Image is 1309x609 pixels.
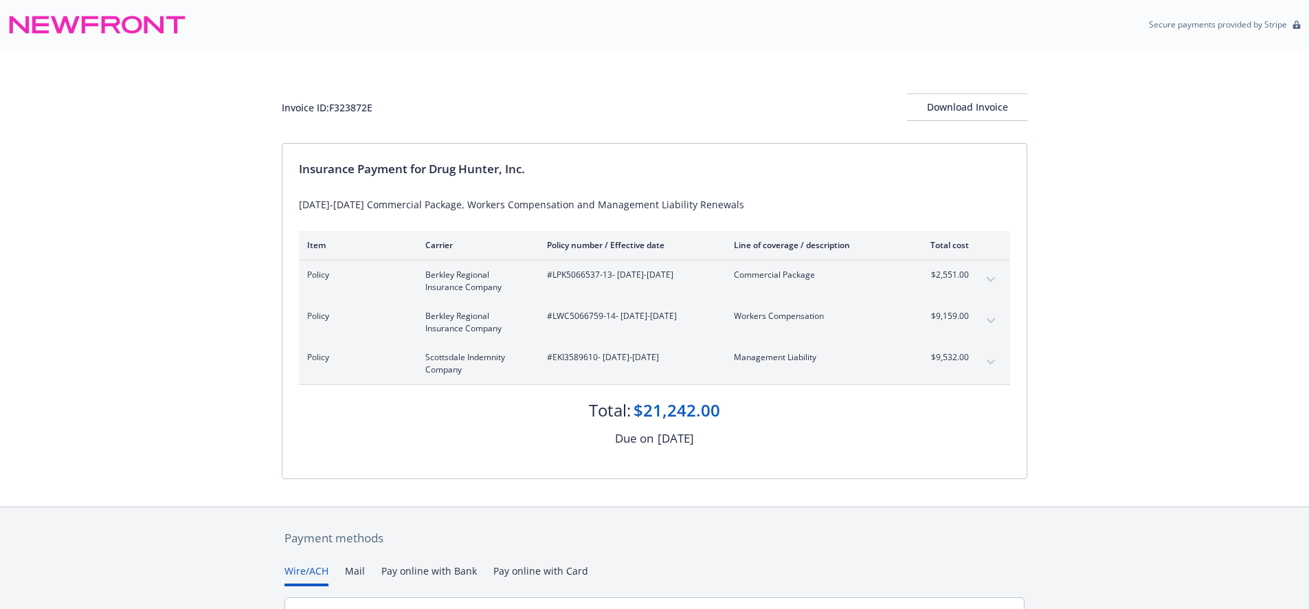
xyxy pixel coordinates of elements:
span: Berkley Regional Insurance Company [425,269,525,294]
button: expand content [980,269,1002,291]
span: $9,159.00 [917,310,969,322]
button: Download Invoice [907,93,1027,121]
p: Secure payments provided by Stripe [1149,19,1287,30]
span: #LPK5066537-13 - [DATE]-[DATE] [547,269,712,281]
span: Policy [307,310,403,322]
button: expand content [980,351,1002,373]
span: Berkley Regional Insurance Company [425,310,525,335]
div: PolicyBerkley Regional Insurance Company#LPK5066537-13- [DATE]-[DATE]Commercial Package$2,551.00e... [299,261,1010,302]
span: Management Liability [734,351,895,364]
button: Mail [345,564,365,586]
span: Commercial Package [734,269,895,281]
span: $2,551.00 [917,269,969,281]
div: Insurance Payment for Drug Hunter, Inc. [299,160,1010,178]
span: $9,532.00 [917,351,969,364]
span: Policy [307,351,403,364]
div: Item [307,239,403,251]
span: #LWC5066759-14 - [DATE]-[DATE] [547,310,712,322]
div: Payment methods [284,529,1025,547]
div: [DATE] [658,430,694,447]
div: $21,242.00 [634,399,720,422]
div: Invoice ID: F323872E [282,100,372,115]
button: expand content [980,310,1002,332]
div: Line of coverage / description [734,239,895,251]
span: Policy [307,269,403,281]
span: #EKI3589610 - [DATE]-[DATE] [547,351,712,364]
span: Workers Compensation [734,310,895,322]
div: Due on [615,430,653,447]
button: Pay online with Bank [381,564,477,586]
div: Total cost [917,239,969,251]
div: Policy number / Effective date [547,239,712,251]
span: Scottsdale Indemnity Company [425,351,525,376]
div: Carrier [425,239,525,251]
div: PolicyScottsdale Indemnity Company#EKI3589610- [DATE]-[DATE]Management Liability$9,532.00expand c... [299,343,1010,384]
div: Download Invoice [907,94,1027,120]
button: Pay online with Card [493,564,588,586]
button: Wire/ACH [284,564,328,586]
div: Total: [589,399,631,422]
div: [DATE]-[DATE] Commercial Package, Workers Compensation and Management Liability Renewals [299,197,1010,212]
div: PolicyBerkley Regional Insurance Company#LWC5066759-14- [DATE]-[DATE]Workers Compensation$9,159.0... [299,302,1010,343]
